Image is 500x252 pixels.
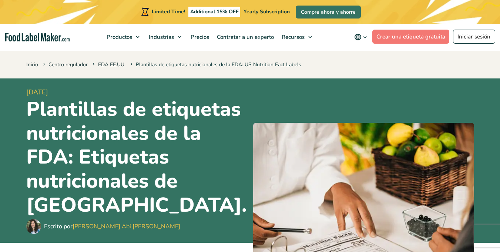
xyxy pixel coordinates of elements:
a: Crear una etiqueta gratuita [372,30,450,44]
span: [DATE] [26,87,247,97]
a: Centro regulador [48,61,88,68]
a: Compre ahora y ahorre [296,6,361,19]
span: Limited Time! [152,8,185,15]
a: Industrias [145,24,185,50]
a: Iniciar sesión [453,30,495,44]
img: Maria Abi Hanna - Etiquetadora de alimentos [26,219,41,234]
span: Industrias [147,33,175,41]
a: Productos [103,24,143,50]
a: Recursos [278,24,316,50]
span: Productos [104,33,133,41]
a: [PERSON_NAME] Abi [PERSON_NAME] [73,222,180,231]
span: Additional 15% OFF [188,7,241,17]
a: Inicio [26,61,38,68]
span: Contratar a un experto [215,33,275,41]
span: Plantillas de etiquetas nutricionales de la FDA: US Nutrition Fact Labels [129,61,301,68]
span: Recursos [279,33,305,41]
a: Precios [187,24,211,50]
h1: Plantillas de etiquetas nutricionales de la FDA: Etiquetas nutricionales de [GEOGRAPHIC_DATA]. [26,97,247,217]
span: Precios [188,33,210,41]
div: Escrito por [44,222,180,231]
a: Contratar a un experto [213,24,276,50]
span: Yearly Subscription [244,8,290,15]
a: FDA EE.UU. [98,61,125,68]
